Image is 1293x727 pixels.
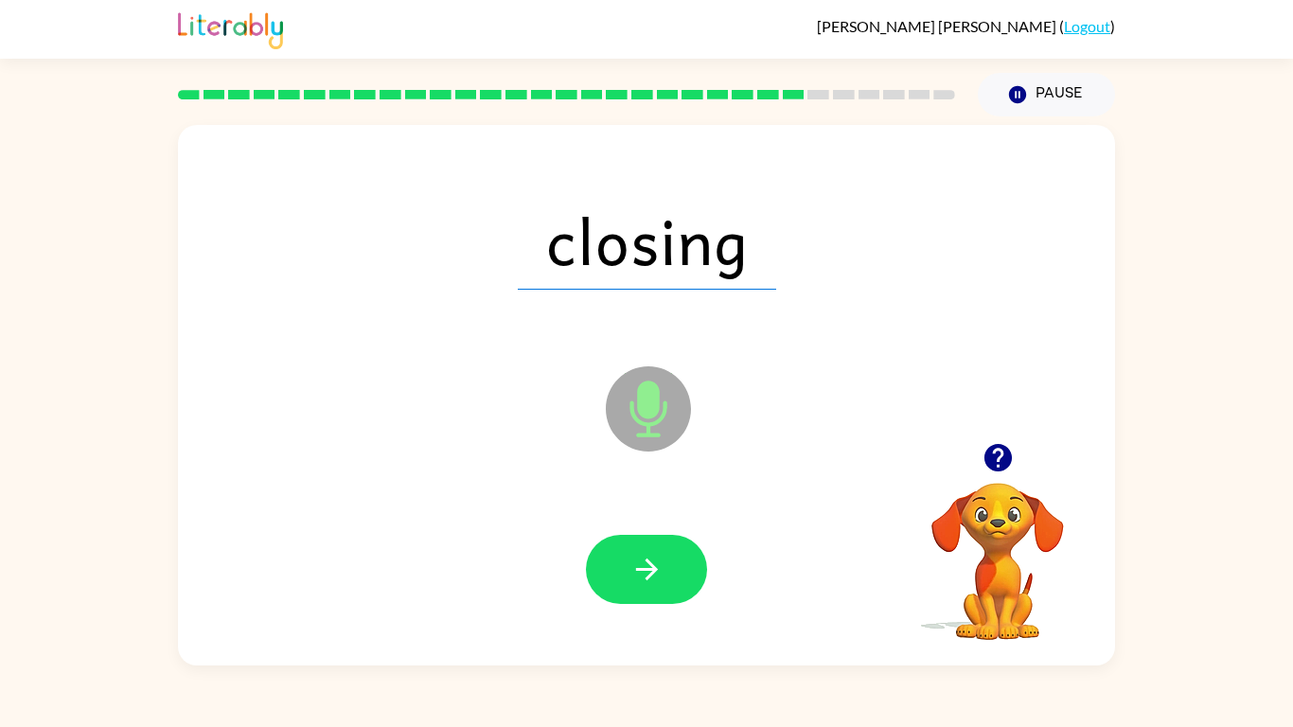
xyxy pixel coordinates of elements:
[518,191,776,290] span: closing
[903,453,1092,643] video: Your browser must support playing .mp4 files to use Literably. Please try using another browser.
[817,17,1059,35] span: [PERSON_NAME] [PERSON_NAME]
[978,73,1115,116] button: Pause
[1064,17,1110,35] a: Logout
[178,8,283,49] img: Literably
[817,17,1115,35] div: ( )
